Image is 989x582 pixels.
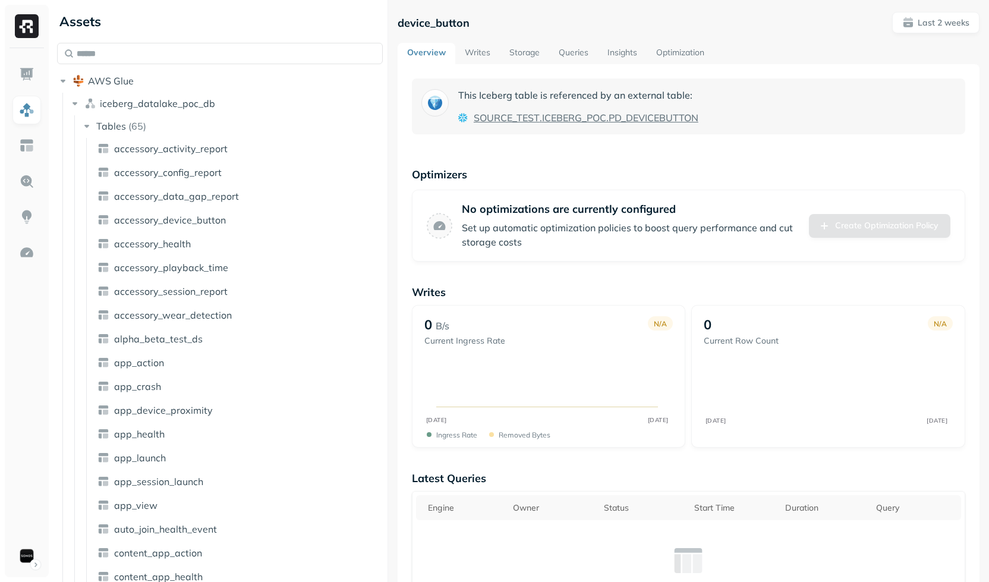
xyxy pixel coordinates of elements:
span: accessory_device_button [114,214,226,226]
a: accessory_activity_report [93,139,385,158]
img: root [73,75,84,87]
div: Owner [513,502,592,514]
img: table [97,404,109,416]
a: Overview [398,43,455,64]
a: Queries [549,43,598,64]
span: ICEBERG_POC [542,111,606,125]
a: accessory_playback_time [93,258,385,277]
p: Optimizers [412,168,965,181]
a: accessory_session_report [93,282,385,301]
span: AWS Glue [88,75,134,87]
span: accessory_session_report [114,285,228,297]
img: table [97,357,109,369]
p: Removed bytes [499,430,550,439]
img: table [97,452,109,464]
p: This Iceberg table is referenced by an external table: [458,88,698,102]
a: app_crash [93,377,385,396]
img: table [97,285,109,297]
p: 0 [704,316,711,333]
a: app_health [93,424,385,443]
img: table [97,143,109,155]
div: Engine [428,502,501,514]
span: accessory_data_gap_report [114,190,239,202]
a: accessory_data_gap_report [93,187,385,206]
span: app_view [114,499,158,511]
p: Ingress Rate [436,430,477,439]
img: table [97,309,109,321]
span: . [606,111,609,125]
span: accessory_playback_time [114,262,228,273]
a: Writes [455,43,500,64]
img: Dashboard [19,67,34,82]
a: accessory_health [93,234,385,253]
img: table [97,547,109,559]
div: Query [876,502,955,514]
span: accessory_activity_report [114,143,228,155]
button: Last 2 weeks [892,12,979,33]
p: Last 2 weeks [918,17,969,29]
img: Optimization [19,245,34,260]
img: Assets [19,102,34,118]
img: Ryft [15,14,39,38]
div: Duration [785,502,864,514]
img: namespace [84,97,96,109]
button: iceberg_datalake_poc_db [69,94,383,113]
a: accessory_config_report [93,163,385,182]
img: table [97,476,109,487]
span: alpha_beta_test_ds [114,333,203,345]
span: accessory_health [114,238,191,250]
p: Current Row Count [704,335,779,347]
img: table [97,190,109,202]
img: table [97,262,109,273]
tspan: [DATE] [705,417,726,424]
a: app_launch [93,448,385,467]
tspan: [DATE] [927,417,947,424]
img: Sonos [18,548,35,564]
span: content_app_action [114,547,202,559]
div: Start Time [694,502,773,514]
img: Query Explorer [19,174,34,189]
a: Insights [598,43,647,64]
p: Set up automatic optimization policies to boost query performance and cut storage costs [462,221,799,249]
img: Insights [19,209,34,225]
span: app_session_launch [114,476,203,487]
img: table [97,333,109,345]
span: auto_join_health_event [114,523,217,535]
img: table [97,380,109,392]
span: app_action [114,357,164,369]
span: app_device_proximity [114,404,213,416]
a: SOURCE_TEST.ICEBERG_POC.PD_DEVICEBUTTON [474,111,698,125]
p: B/s [436,319,449,333]
a: auto_join_health_event [93,520,385,539]
img: table [97,499,109,511]
p: ( 65 ) [128,120,146,132]
p: N/A [934,319,947,328]
span: app_health [114,428,165,440]
div: Assets [57,12,383,31]
p: Current Ingress Rate [424,335,505,347]
tspan: [DATE] [426,416,446,424]
button: AWS Glue [57,71,383,90]
span: SOURCE_TEST [474,111,540,125]
span: Tables [96,120,126,132]
button: Tables(65) [81,117,384,136]
span: PD_DEVICEBUTTON [609,111,698,125]
p: Writes [412,285,965,299]
img: table [97,166,109,178]
img: table [97,428,109,440]
img: table [97,523,109,535]
img: table [97,238,109,250]
span: app_crash [114,380,161,392]
a: Storage [500,43,549,64]
span: iceberg_datalake_poc_db [100,97,215,109]
p: N/A [654,319,667,328]
span: accessory_wear_detection [114,309,232,321]
p: No optimizations are currently configured [462,202,799,216]
img: table [97,214,109,226]
p: device_button [398,16,470,30]
span: app_launch [114,452,166,464]
a: accessory_device_button [93,210,385,229]
p: Latest Queries [412,471,965,485]
a: Optimization [647,43,714,64]
span: accessory_config_report [114,166,222,178]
